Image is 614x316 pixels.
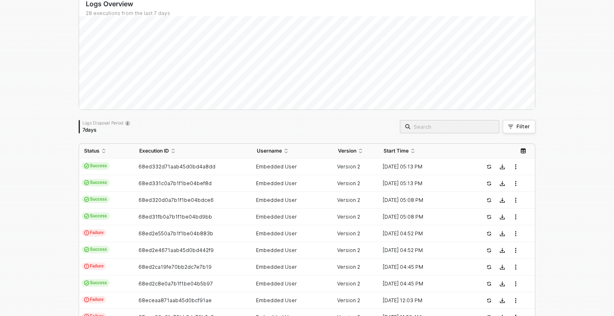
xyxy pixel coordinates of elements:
[138,180,212,186] span: 68ed331c0a7b1f1be04bef8d
[256,230,297,237] span: Embedded User
[500,214,505,219] span: icon-download
[384,148,409,154] span: Start Time
[86,10,535,17] div: 28 executions from the last 7 days
[82,162,110,170] span: Success
[337,264,360,270] span: Version 2
[379,264,470,270] div: [DATE] 04:45 PM
[486,298,491,303] span: icon-success-page
[82,246,110,253] span: Success
[139,148,169,154] span: Execution ID
[252,144,333,158] th: Username
[517,123,530,130] div: Filter
[337,214,360,220] span: Version 2
[379,280,470,287] div: [DATE] 04:45 PM
[256,264,297,270] span: Embedded User
[82,229,106,237] span: Failure
[138,197,214,203] span: 68ed320d0a7b1f1be04bdce6
[82,212,110,220] span: Success
[379,214,470,220] div: [DATE] 05:08 PM
[138,230,213,237] span: 68ed2e550a7b1f1be04b883b
[256,163,297,170] span: Embedded User
[138,280,213,287] span: 68ed2c8e0a7b1f1be04b5b97
[500,198,505,203] span: icon-download
[138,297,212,303] span: 68eceaa871aab45d0bcf91ae
[82,262,106,270] span: Failure
[500,181,505,186] span: icon-download
[82,179,110,186] span: Success
[503,120,535,133] button: Filter
[500,265,505,270] span: icon-download
[500,298,505,303] span: icon-download
[256,247,297,253] span: Embedded User
[84,297,89,302] span: icon-exclamation
[337,297,360,303] span: Version 2
[379,180,470,187] div: [DATE] 05:13 PM
[486,214,491,219] span: icon-success-page
[257,148,282,154] span: Username
[337,180,360,186] span: Version 2
[337,280,360,287] span: Version 2
[338,148,356,154] span: Version
[379,144,476,158] th: Start Time
[84,163,89,168] span: icon-cards
[333,144,379,158] th: Version
[84,180,89,185] span: icon-cards
[379,197,470,204] div: [DATE] 05:08 PM
[84,148,100,154] span: Status
[256,280,297,287] span: Embedded User
[138,214,212,220] span: 68ed31fb0a7b1f1be04bd9bb
[84,214,89,219] span: icon-cards
[138,163,215,170] span: 68ed332d71aab45d0bd4a8dd
[79,144,134,158] th: Status
[134,144,251,158] th: Execution ID
[379,163,470,170] div: [DATE] 05:13 PM
[486,181,491,186] span: icon-success-page
[414,122,494,131] input: Search
[337,197,360,203] span: Version 2
[337,163,360,170] span: Version 2
[84,230,89,235] span: icon-exclamation
[379,247,470,254] div: [DATE] 04:52 PM
[84,264,89,269] span: icon-exclamation
[486,164,491,169] span: icon-success-page
[138,264,212,270] span: 68ed2ca19fe70bb2dc7e7b19
[486,265,491,270] span: icon-success-page
[500,164,505,169] span: icon-download
[521,148,526,153] span: icon-table
[82,279,110,287] span: Success
[379,297,470,304] div: [DATE] 12:03 PM
[84,197,89,202] span: icon-cards
[500,231,505,236] span: icon-download
[256,197,297,203] span: Embedded User
[486,198,491,203] span: icon-success-page
[82,120,130,126] div: Logs Disposal Period
[82,296,106,303] span: Failure
[337,230,360,237] span: Version 2
[379,230,470,237] div: [DATE] 04:52 PM
[82,127,130,133] div: 7 days
[500,248,505,253] span: icon-download
[84,280,89,285] span: icon-cards
[500,281,505,286] span: icon-download
[486,231,491,236] span: icon-success-page
[138,247,214,253] span: 68ed2e4671aab45d0bd442f9
[82,196,110,203] span: Success
[256,297,297,303] span: Embedded User
[256,180,297,186] span: Embedded User
[337,247,360,253] span: Version 2
[256,214,297,220] span: Embedded User
[486,281,491,286] span: icon-success-page
[486,248,491,253] span: icon-success-page
[84,247,89,252] span: icon-cards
